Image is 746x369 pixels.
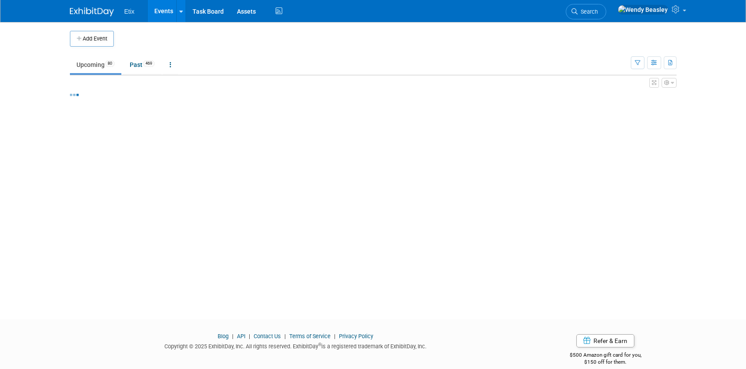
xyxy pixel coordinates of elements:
a: Upcoming80 [70,56,121,73]
span: | [247,333,252,339]
img: Wendy Beasley [618,5,668,15]
span: | [230,333,236,339]
span: 80 [105,60,115,67]
sup: ® [318,342,321,347]
a: Past469 [123,56,161,73]
div: $150 off for them. [535,358,677,366]
span: Etix [124,8,135,15]
img: ExhibitDay [70,7,114,16]
div: Copyright © 2025 ExhibitDay, Inc. All rights reserved. ExhibitDay is a registered trademark of Ex... [70,340,522,351]
span: 469 [143,60,155,67]
span: | [332,333,338,339]
div: $500 Amazon gift card for you, [535,346,677,366]
a: Privacy Policy [339,333,373,339]
a: Contact Us [254,333,281,339]
button: Add Event [70,31,114,47]
span: | [282,333,288,339]
a: Refer & Earn [576,334,634,347]
a: API [237,333,245,339]
a: Blog [218,333,229,339]
img: loading... [70,94,79,96]
span: Search [578,8,598,15]
a: Terms of Service [289,333,331,339]
a: Search [566,4,606,19]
